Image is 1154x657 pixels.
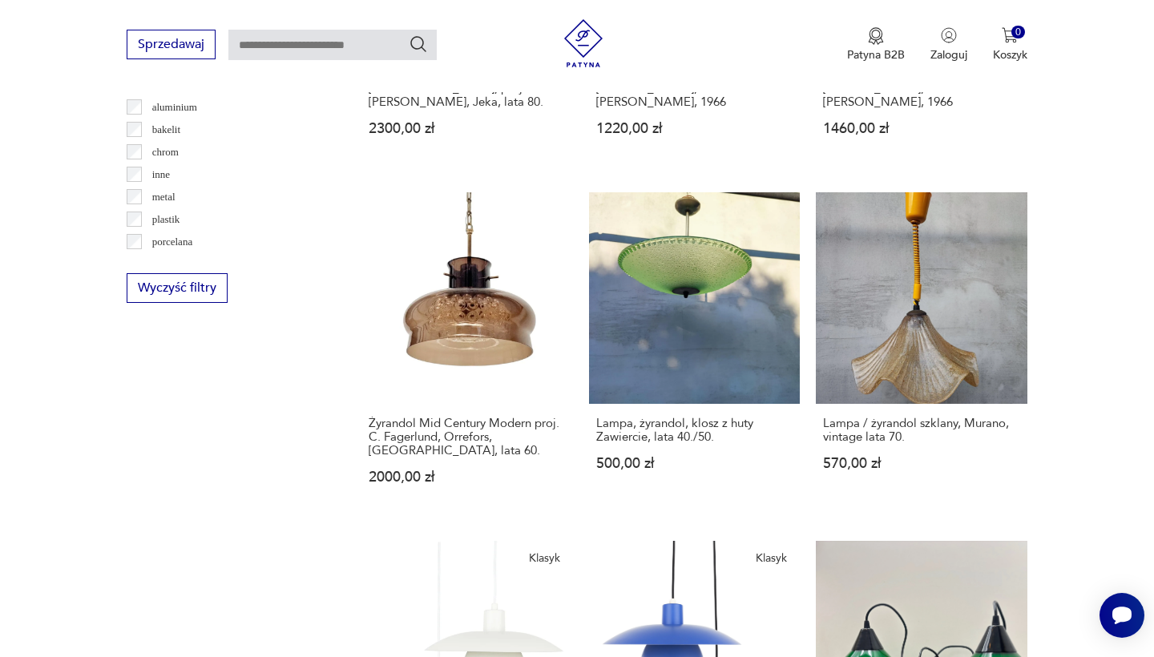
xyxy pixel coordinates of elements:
[847,27,905,62] a: Ikona medaluPatyna B2B
[930,47,967,62] p: Zaloguj
[369,122,565,135] p: 2300,00 zł
[127,30,216,59] button: Sprzedawaj
[847,47,905,62] p: Patyna B2B
[1011,26,1025,39] div: 0
[823,68,1019,109] h3: Duńska vintage lampa PH 4/3, proj. [PERSON_NAME], [PERSON_NAME], 1966
[1100,593,1144,638] iframe: Smartsupp widget button
[941,27,957,43] img: Ikonka użytkownika
[152,166,170,183] p: inne
[823,457,1019,470] p: 570,00 zł
[152,99,197,116] p: aluminium
[369,417,565,457] h3: Żyrandol Mid Century Modern proj. C. Fagerlund, Orrefors, [GEOGRAPHIC_DATA], lata 60.
[596,68,793,109] h3: Duńska vintage lampa PH 5, proj. [PERSON_NAME], [PERSON_NAME], 1966
[596,457,793,470] p: 500,00 zł
[361,192,572,514] a: Żyrandol Mid Century Modern proj. C. Fagerlund, Orrefors, Szwecja, lata 60.Żyrandol Mid Century M...
[152,256,184,273] p: porcelit
[152,233,193,251] p: porcelana
[409,34,428,54] button: Szukaj
[823,417,1019,444] h3: Lampa / żyrandol szklany, Murano, vintage lata 70.
[816,192,1027,514] a: Lampa / żyrandol szklany, Murano, vintage lata 70.Lampa / żyrandol szklany, Murano, vintage lata ...
[993,47,1027,62] p: Koszyk
[1002,27,1018,43] img: Ikona koszyka
[596,122,793,135] p: 1220,00 zł
[152,121,180,139] p: bakelit
[369,68,565,109] h3: Duńska vintage lampa [GEOGRAPHIC_DATA], proj. [PERSON_NAME], Jeka, lata 80.
[930,27,967,62] button: Zaloguj
[152,143,179,161] p: chrom
[127,273,228,303] button: Wyczyść filtry
[369,470,565,484] p: 2000,00 zł
[823,122,1019,135] p: 1460,00 zł
[127,40,216,51] a: Sprzedawaj
[152,211,180,228] p: plastik
[868,27,884,45] img: Ikona medalu
[152,188,176,206] p: metal
[559,19,607,67] img: Patyna - sklep z meblami i dekoracjami vintage
[589,192,800,514] a: Lampa, żyrandol, klosz z huty Zawiercie, lata 40./50.Lampa, żyrandol, klosz z huty Zawiercie, lat...
[596,417,793,444] h3: Lampa, żyrandol, klosz z huty Zawiercie, lata 40./50.
[847,27,905,62] button: Patyna B2B
[993,27,1027,62] button: 0Koszyk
